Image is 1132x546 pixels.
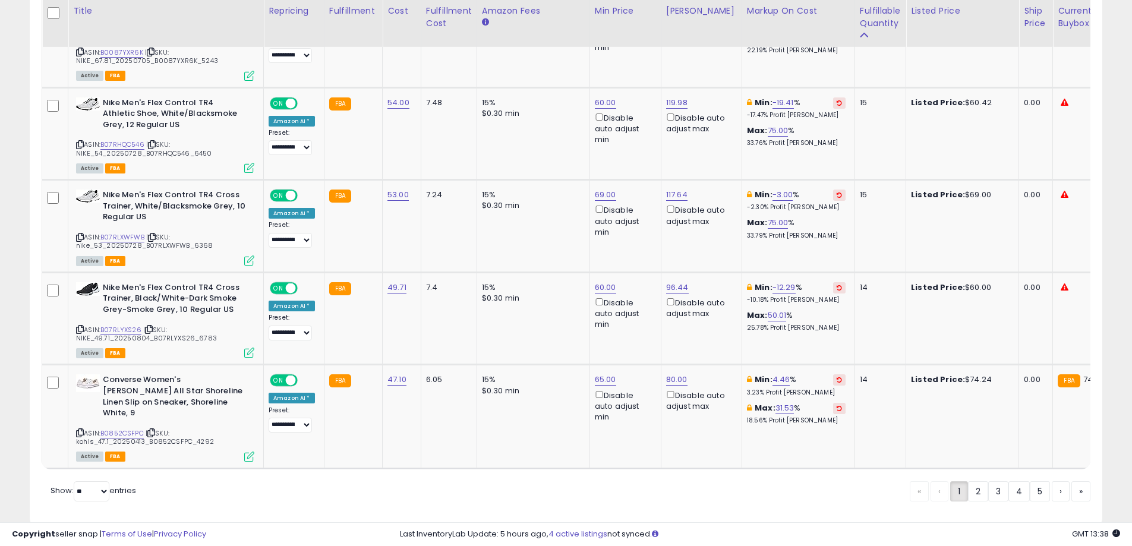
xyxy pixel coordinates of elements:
[387,189,409,201] a: 53.00
[775,402,794,414] a: 31.53
[747,97,846,119] div: %
[1024,5,1048,30] div: Ship Price
[426,5,472,30] div: Fulfillment Cost
[666,97,688,109] a: 119.98
[76,256,103,266] span: All listings currently available for purchase on Amazon
[768,125,789,137] a: 75.00
[747,139,846,147] p: 33.76% Profit [PERSON_NAME]
[1060,485,1062,497] span: ›
[271,283,286,293] span: ON
[100,325,141,335] a: B07RLYXS26
[76,232,213,250] span: | SKU: nike_53_20250728_B07RLXWFWB_6368
[269,116,315,127] div: Amazon AI *
[747,389,846,397] p: 3.23% Profit [PERSON_NAME]
[296,283,315,293] span: OFF
[387,97,409,109] a: 54.00
[772,282,796,293] a: -12.29
[76,190,254,264] div: ASIN:
[76,282,100,296] img: 41U1+zG-3oL._SL40_.jpg
[755,97,772,108] b: Min:
[747,324,846,332] p: 25.78% Profit [PERSON_NAME]
[269,208,315,219] div: Amazon AI *
[755,189,772,200] b: Min:
[666,296,733,319] div: Disable auto adjust max
[666,111,733,134] div: Disable auto adjust max
[296,375,315,386] span: OFF
[595,97,616,109] a: 60.00
[747,374,846,396] div: %
[595,203,652,238] div: Disable auto adjust min
[911,282,1010,293] div: $60.00
[154,528,206,539] a: Privacy Policy
[747,125,768,136] b: Max:
[105,256,125,266] span: FBA
[772,97,794,109] a: -19.41
[911,374,1010,385] div: $74.24
[747,310,846,332] div: %
[595,374,616,386] a: 65.00
[269,36,315,63] div: Preset:
[595,111,652,146] div: Disable auto adjust min
[1058,5,1119,30] div: Current Buybox Price
[595,5,656,17] div: Min Price
[76,97,254,172] div: ASIN:
[269,314,315,340] div: Preset:
[482,108,581,119] div: $0.30 min
[988,481,1008,501] a: 3
[482,293,581,304] div: $0.30 min
[768,310,787,321] a: 50.01
[296,191,315,201] span: OFF
[105,71,125,81] span: FBA
[102,528,152,539] a: Terms of Use
[548,528,607,539] a: 4 active listings
[482,386,581,396] div: $0.30 min
[595,189,616,201] a: 69.00
[747,310,768,321] b: Max:
[911,97,965,108] b: Listed Price:
[103,282,247,318] b: Nike Men's Flex Control TR4 Cross Trainer, Black/White-Dark Smoke Grey-Smoke Grey, 10 Regular US
[329,190,351,203] small: FBA
[105,348,125,358] span: FBA
[12,528,55,539] strong: Copyright
[103,190,247,226] b: Nike Men's Flex Control TR4 Cross Trainer, White/Blacksmoke Grey, 10 Regular US
[747,416,846,425] p: 18.56% Profit [PERSON_NAME]
[860,190,897,200] div: 15
[271,98,286,108] span: ON
[482,17,489,28] small: Amazon Fees.
[100,140,144,150] a: B07RHQC546
[1072,528,1120,539] span: 2025-09-13 13:38 GMT
[100,428,144,438] a: B0852CSFPC
[755,282,772,293] b: Min:
[105,452,125,462] span: FBA
[1079,485,1083,497] span: »
[911,190,1010,200] div: $69.00
[747,217,846,239] div: %
[1008,481,1030,501] a: 4
[747,217,768,228] b: Max:
[76,5,254,80] div: ASIN:
[100,48,143,58] a: B0087YXR6K
[51,485,136,496] span: Show: entries
[860,97,897,108] div: 15
[482,200,581,211] div: $0.30 min
[747,232,846,240] p: 33.79% Profit [PERSON_NAME]
[76,374,254,460] div: ASIN:
[950,481,968,501] a: 1
[911,5,1014,17] div: Listed Price
[76,48,218,65] span: | SKU: NIKE_67.81_20250705_B0087YXR6K_5243
[329,97,351,111] small: FBA
[595,282,616,293] a: 60.00
[755,402,775,414] b: Max:
[747,203,846,212] p: -2.30% Profit [PERSON_NAME]
[747,403,846,425] div: %
[269,5,319,17] div: Repricing
[73,5,258,17] div: Title
[482,5,585,17] div: Amazon Fees
[747,296,846,304] p: -10.18% Profit [PERSON_NAME]
[1030,481,1050,501] a: 5
[269,393,315,403] div: Amazon AI *
[666,203,733,226] div: Disable auto adjust max
[595,389,652,423] div: Disable auto adjust min
[76,374,100,392] img: 31m5gQgFhvL._SL40_.jpg
[1024,374,1043,385] div: 0.00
